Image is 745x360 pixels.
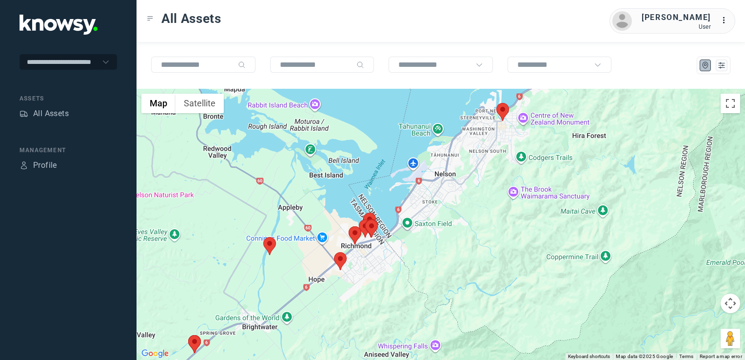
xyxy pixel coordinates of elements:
[33,108,69,120] div: All Assets
[20,146,117,155] div: Management
[568,353,610,360] button: Keyboard shortcuts
[642,12,711,23] div: [PERSON_NAME]
[616,354,673,359] span: Map data ©2025 Google
[700,354,742,359] a: Report a map error
[147,15,154,22] div: Toggle Menu
[642,23,711,30] div: User
[139,347,171,360] img: Google
[721,15,732,28] div: :
[717,61,726,70] div: List
[161,10,221,27] span: All Assets
[139,347,171,360] a: Open this area in Google Maps (opens a new window)
[176,94,224,113] button: Show satellite imagery
[356,61,364,69] div: Search
[141,94,176,113] button: Show street map
[20,160,57,171] a: ProfileProfile
[20,109,28,118] div: Assets
[679,354,694,359] a: Terms (opens in new tab)
[721,17,731,24] tspan: ...
[238,61,246,69] div: Search
[721,15,732,26] div: :
[20,94,117,103] div: Assets
[721,329,740,348] button: Drag Pegman onto the map to open Street View
[701,61,710,70] div: Map
[721,294,740,313] button: Map camera controls
[20,108,69,120] a: AssetsAll Assets
[20,15,98,35] img: Application Logo
[20,161,28,170] div: Profile
[612,11,632,31] img: avatar.png
[33,160,57,171] div: Profile
[721,94,740,113] button: Toggle fullscreen view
